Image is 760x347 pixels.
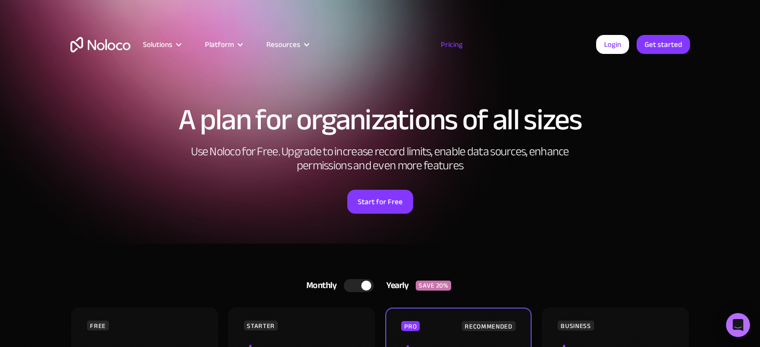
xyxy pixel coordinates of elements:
div: Platform [205,38,234,51]
div: PRO [401,321,420,331]
div: Platform [192,38,254,51]
div: Resources [266,38,300,51]
div: Resources [254,38,320,51]
h2: Use Noloco for Free. Upgrade to increase record limits, enable data sources, enhance permissions ... [180,145,580,173]
div: BUSINESS [558,321,594,331]
div: Solutions [143,38,172,51]
div: Open Intercom Messenger [726,313,750,337]
div: Yearly [374,278,416,293]
div: Monthly [294,278,344,293]
div: Solutions [130,38,192,51]
div: RECOMMENDED [462,321,515,331]
a: Login [596,35,629,54]
div: SAVE 20% [416,281,451,291]
a: Pricing [428,38,475,51]
a: Get started [637,35,690,54]
a: home [70,37,130,52]
a: Start for Free [347,190,413,214]
h1: A plan for organizations of all sizes [70,105,690,135]
div: STARTER [244,321,277,331]
div: FREE [87,321,109,331]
